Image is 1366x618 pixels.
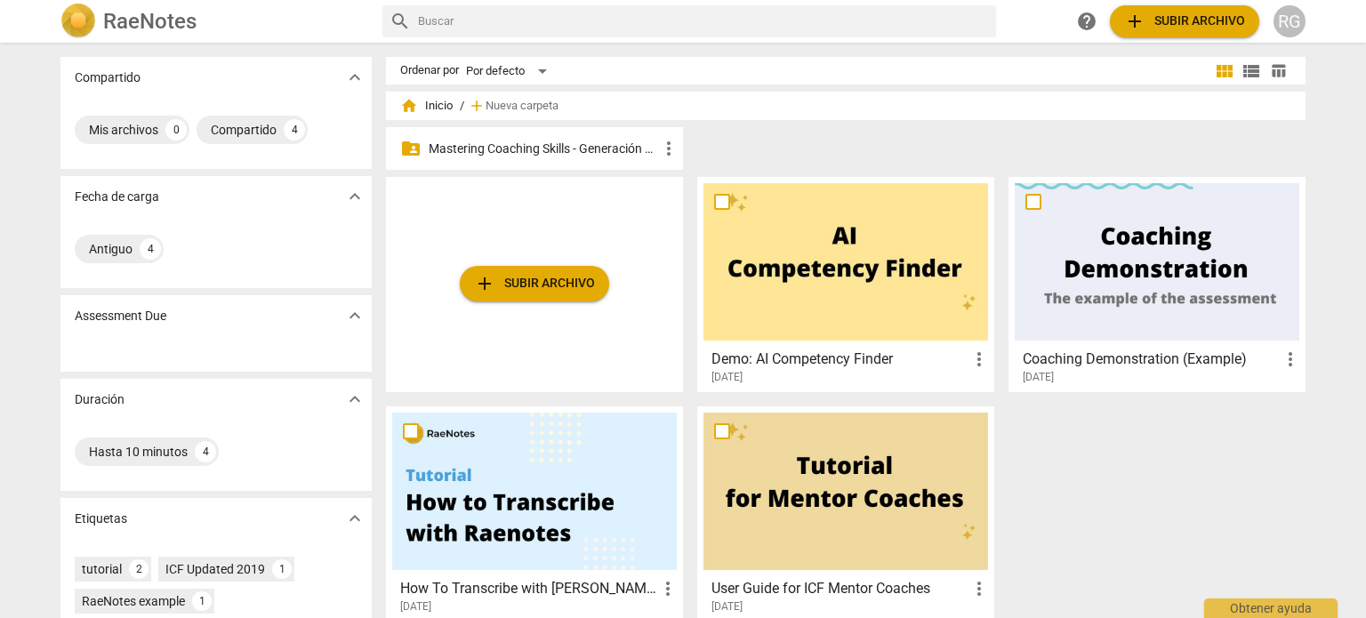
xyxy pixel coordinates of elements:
[703,183,988,384] a: Demo: AI Competency Finder[DATE]
[486,100,558,113] span: Nueva carpeta
[60,4,368,39] a: LogoRaeNotes
[429,140,658,158] p: Mastering Coaching Skills - Generación 31
[1280,349,1301,370] span: more_vert
[89,443,188,461] div: Hasta 10 minutos
[1265,58,1291,84] button: Tabla
[474,273,495,294] span: add
[165,119,187,140] div: 0
[1023,349,1280,370] h3: Coaching Demonstration (Example)
[711,370,743,385] span: [DATE]
[968,349,990,370] span: more_vert
[400,97,453,115] span: Inicio
[344,305,366,326] span: expand_more
[284,119,305,140] div: 4
[82,560,122,578] div: tutorial
[460,100,464,113] span: /
[1110,5,1259,37] button: Subir
[341,505,368,532] button: Mostrar más
[140,238,161,260] div: 4
[75,307,166,325] p: Assessment Due
[341,386,368,413] button: Mostrar más
[1124,11,1245,32] span: Subir archivo
[82,592,185,610] div: RaeNotes example
[1274,5,1306,37] button: RG
[75,510,127,528] p: Etiquetas
[1241,60,1262,82] span: view_list
[75,68,141,87] p: Compartido
[195,441,216,462] div: 4
[711,578,968,599] h3: User Guide for ICF Mentor Coaches
[1214,60,1235,82] span: view_module
[75,188,159,206] p: Fecha de carga
[658,138,679,159] span: more_vert
[1211,58,1238,84] button: Cuadrícula
[968,578,990,599] span: more_vert
[211,121,277,139] div: Compartido
[1238,58,1265,84] button: Lista
[75,390,125,409] p: Duración
[400,64,459,77] div: Ordenar por
[341,64,368,91] button: Mostrar más
[400,97,418,115] span: home
[1270,62,1287,79] span: table_chart
[418,7,989,36] input: Buscar
[1076,11,1097,32] span: help
[89,240,133,258] div: Antiguo
[192,591,212,611] div: 1
[165,560,265,578] div: ICF Updated 2019
[341,183,368,210] button: Mostrar más
[60,4,96,39] img: Logo
[460,266,609,301] button: Subir
[344,186,366,207] span: expand_more
[466,57,553,85] div: Por defecto
[103,9,197,34] h2: RaeNotes
[272,559,292,579] div: 1
[344,508,366,529] span: expand_more
[341,302,368,329] button: Mostrar más
[657,578,679,599] span: more_vert
[1204,598,1338,618] div: Obtener ayuda
[392,413,677,614] a: How To Transcribe with [PERSON_NAME][DATE]
[344,67,366,88] span: expand_more
[400,138,422,159] span: folder_shared
[1023,370,1054,385] span: [DATE]
[344,389,366,410] span: expand_more
[1015,183,1299,384] a: Coaching Demonstration (Example)[DATE]
[468,97,486,115] span: add
[400,578,657,599] h3: How To Transcribe with RaeNotes
[129,559,149,579] div: 2
[711,599,743,614] span: [DATE]
[400,599,431,614] span: [DATE]
[711,349,968,370] h3: Demo: AI Competency Finder
[390,11,411,32] span: search
[703,413,988,614] a: User Guide for ICF Mentor Coaches[DATE]
[1071,5,1103,37] a: Obtener ayuda
[1124,11,1145,32] span: add
[89,121,158,139] div: Mis archivos
[474,273,595,294] span: Subir archivo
